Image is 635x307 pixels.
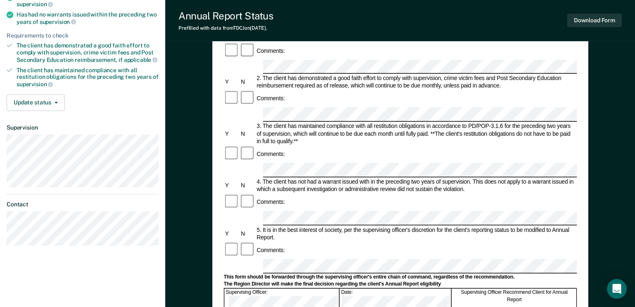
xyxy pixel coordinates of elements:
div: The client has maintained compliance with all restitution obligations for the preceding two years of [17,67,159,88]
div: 4. The client has not had a warrant issued with in the preceding two years of supervision. This d... [255,178,577,194]
div: N [240,78,255,86]
div: N [240,182,255,189]
div: N [240,230,255,237]
button: Update status [7,94,65,111]
div: Requirements to check [7,32,159,39]
div: 2. The client has demonstrated a good faith effort to comply with supervision, crime victim fees ... [255,75,577,90]
div: The Region Director will make the final decision regarding the client's Annual Report eligibility [224,281,577,288]
button: Download Form [567,14,622,27]
div: Y [224,230,239,237]
div: Comments: [255,150,286,158]
div: Comments: [255,47,286,54]
div: Comments: [255,246,286,254]
div: 5. It is in the best interest of society, per the supervising officer's discretion for the client... [255,226,577,241]
div: Open Intercom Messenger [607,279,627,299]
div: Has had no warrants issued within the preceding two years of [17,11,159,25]
span: supervision [17,81,53,87]
div: Y [224,130,239,137]
dt: Supervision [7,124,159,131]
span: supervision [40,19,76,25]
div: Annual Report Status [178,10,273,22]
div: N [240,130,255,137]
span: applicable [124,57,157,63]
div: The client has demonstrated a good faith effort to comply with supervision, crime victim fees and... [17,42,159,63]
dt: Contact [7,201,159,208]
div: Prefilled with data from TDCJ on [DATE] . [178,25,273,31]
div: Y [224,78,239,86]
div: Comments: [255,198,286,205]
div: Comments: [255,95,286,102]
div: 3. The client has maintained compliance with all restitution obligations in accordance to PD/POP-... [255,123,577,145]
div: This form should be forwarded through the supervising officer's entire chain of command, regardle... [224,274,577,281]
span: supervision [17,1,53,7]
div: Y [224,182,239,189]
